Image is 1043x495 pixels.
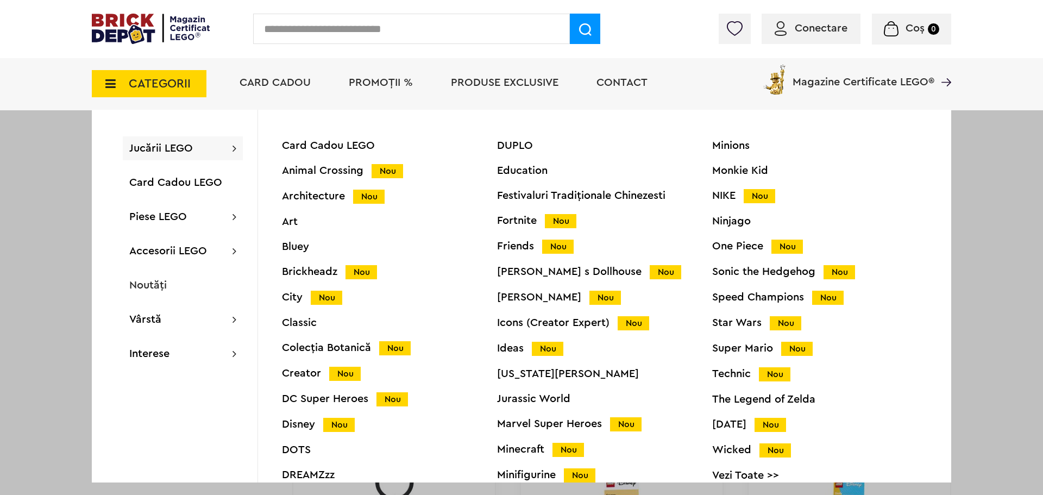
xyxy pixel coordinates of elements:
[240,77,311,88] a: Card Cadou
[451,77,558,88] a: Produse exclusive
[934,62,951,73] a: Magazine Certificate LEGO®
[596,77,648,88] a: Contact
[349,77,413,88] a: PROMOȚII %
[775,23,847,34] a: Conectare
[928,23,939,35] small: 0
[793,62,934,87] span: Magazine Certificate LEGO®
[795,23,847,34] span: Conectare
[129,78,191,90] span: CATEGORII
[906,23,925,34] span: Coș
